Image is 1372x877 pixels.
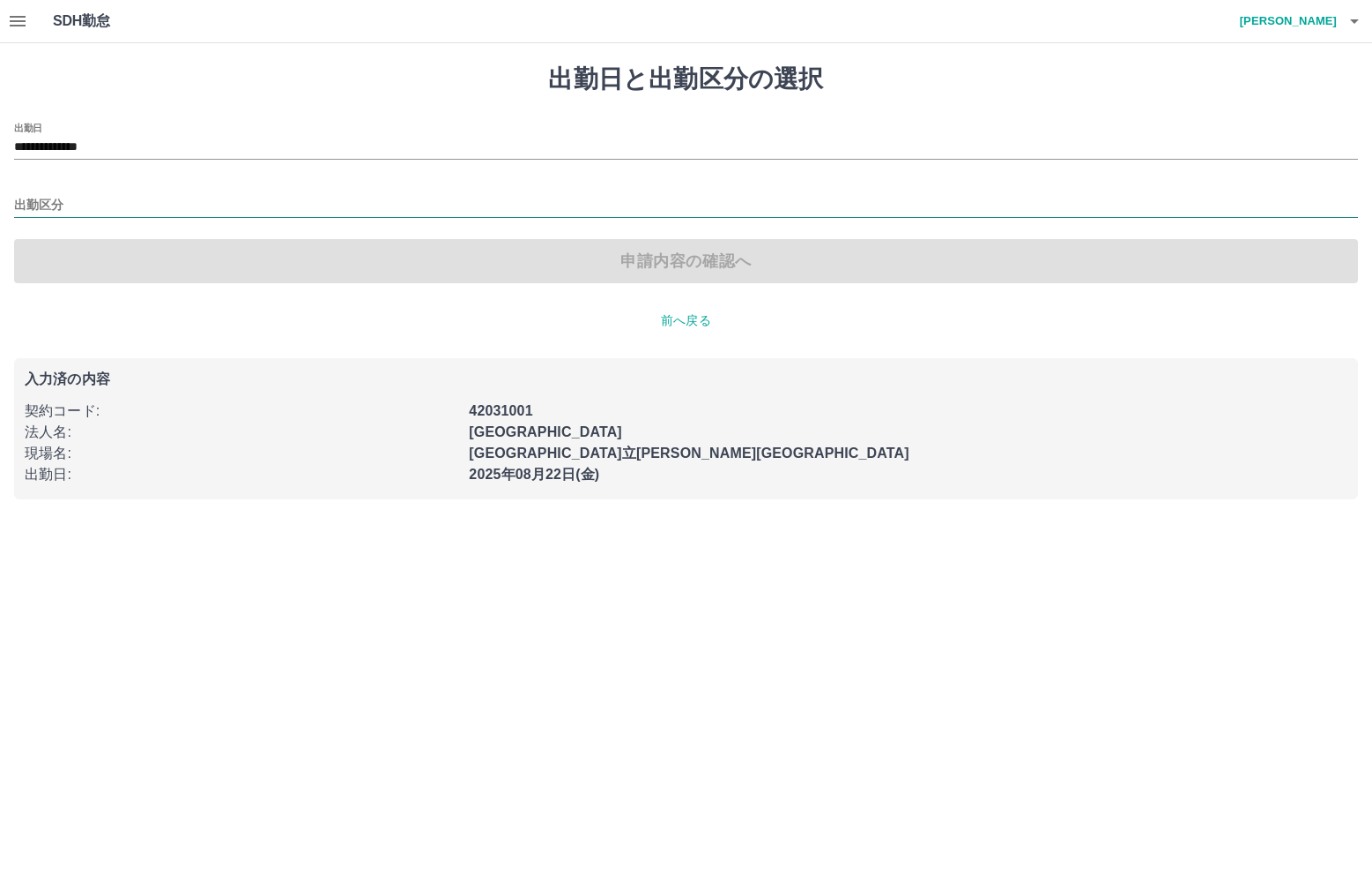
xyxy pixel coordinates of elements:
[469,446,908,461] b: [GEOGRAPHIC_DATA]立[PERSON_NAME][GEOGRAPHIC_DATA]
[25,464,458,485] p: 出勤日 :
[469,403,532,418] b: 42031001
[469,424,622,439] b: [GEOGRAPHIC_DATA]
[25,372,1347,386] p: 入力済の内容
[25,422,458,443] p: 法人名 :
[25,401,458,422] p: 契約コード :
[25,443,458,464] p: 現場名 :
[14,121,42,134] label: 出勤日
[14,311,1358,330] p: 前へ戻る
[14,64,1358,94] h1: 出勤日と出勤区分の選択
[469,467,599,482] b: 2025年08月22日(金)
